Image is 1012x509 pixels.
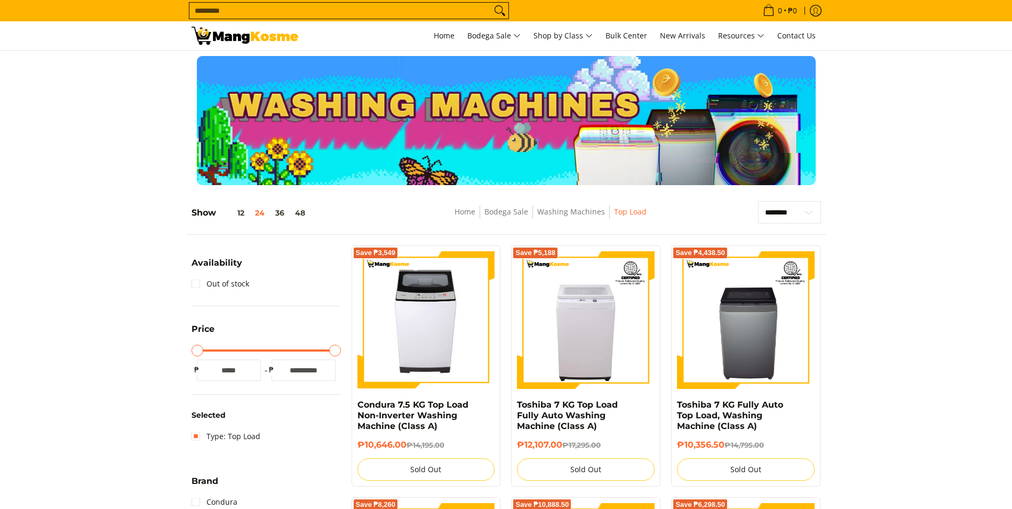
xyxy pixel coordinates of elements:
[562,441,601,449] del: ₱17,295.00
[192,208,310,218] h5: Show
[216,209,250,217] button: 12
[357,458,495,481] button: Sold Out
[309,21,821,50] nav: Main Menu
[528,21,598,50] a: Shop by Class
[537,206,605,217] a: Washing Machines
[270,209,290,217] button: 36
[515,502,569,508] span: Save ₱10,888.50
[455,206,475,217] a: Home
[491,3,508,19] button: Search
[517,440,655,450] h6: ₱12,107.00
[533,29,593,43] span: Shop by Class
[517,458,655,481] button: Sold Out
[677,400,783,431] a: Toshiba 7 KG Fully Auto Top Load, Washing Machine (Class A)
[290,209,310,217] button: 48
[600,21,652,50] a: Bulk Center
[357,440,495,450] h6: ₱10,646.00
[356,250,396,256] span: Save ₱3,549
[192,325,214,341] summary: Open
[675,502,725,508] span: Save ₱6,298.50
[655,21,711,50] a: New Arrivals
[434,30,455,41] span: Home
[428,21,460,50] a: Home
[250,209,270,217] button: 24
[362,251,491,389] img: condura-7.5kg-topload-non-inverter-washing-machine-class-c-full-view-mang-kosme
[192,275,249,292] a: Out of stock
[467,29,521,43] span: Bodega Sale
[515,250,555,256] span: Save ₱5,188
[381,205,721,229] nav: Breadcrumbs
[677,458,815,481] button: Sold Out
[192,259,242,275] summary: Open
[777,30,816,41] span: Contact Us
[724,441,764,449] del: ₱14,795.00
[192,428,260,445] a: Type: Top Load
[517,400,618,431] a: Toshiba 7 KG Top Load Fully Auto Washing Machine (Class A)
[192,477,218,494] summary: Open
[605,30,647,41] span: Bulk Center
[660,30,705,41] span: New Arrivals
[517,251,655,389] img: Toshiba 7 KG Top Load Fully Auto Washing Machine (Class A)
[760,5,800,17] span: •
[407,441,444,449] del: ₱14,195.00
[192,259,242,267] span: Availability
[192,27,298,45] img: Washing Machines l Mang Kosme: Home Appliances Warehouse Sale Partner Top Load
[356,502,396,508] span: Save ₱8,260
[713,21,770,50] a: Resources
[266,364,277,375] span: ₱
[192,364,202,375] span: ₱
[484,206,528,217] a: Bodega Sale
[192,477,218,486] span: Brand
[677,251,815,389] img: Toshiba 7 KG Fully Auto Top Load, Washing Machine (Class A)
[772,21,821,50] a: Contact Us
[357,400,468,431] a: Condura 7.5 KG Top Load Non-Inverter Washing Machine (Class A)
[192,411,341,420] h6: Selected
[718,29,764,43] span: Resources
[614,205,647,219] span: Top Load
[675,250,725,256] span: Save ₱4,438.50
[677,440,815,450] h6: ₱10,356.50
[462,21,526,50] a: Bodega Sale
[776,7,784,14] span: 0
[786,7,799,14] span: ₱0
[192,325,214,333] span: Price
